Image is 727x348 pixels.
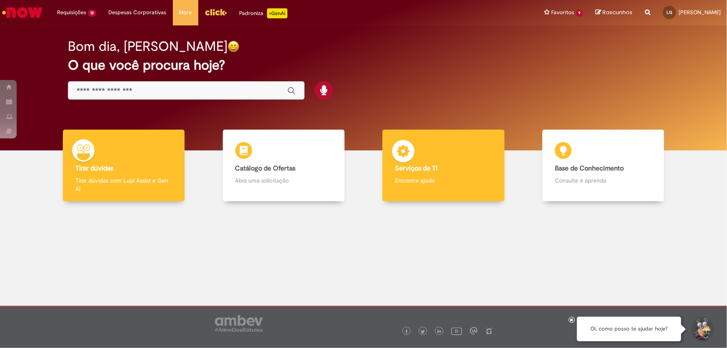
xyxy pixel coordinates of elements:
[395,164,437,173] b: Serviços de TI
[576,10,583,17] span: 9
[205,6,227,18] img: click_logo_yellow_360x200.png
[437,329,442,334] img: logo_footer_linkedin.png
[577,317,681,341] div: Oi, como posso te ajudar hoje?
[555,164,624,173] b: Base de Conhecimento
[68,58,659,73] h2: O que você procura hoje?
[240,8,287,18] div: Padroniza
[690,317,715,342] button: Iniciar Conversa de Suporte
[57,8,86,17] span: Requisições
[485,327,493,335] img: logo_footer_naosei.png
[109,8,167,17] span: Despesas Corporativas
[179,8,192,17] span: More
[75,164,113,173] b: Tirar dúvidas
[1,4,44,21] img: ServiceNow
[395,176,492,185] p: Encontre ajuda
[75,176,172,193] p: Tirar dúvidas com Lupi Assist e Gen Ai
[267,8,287,18] p: +GenAi
[451,325,462,336] img: logo_footer_youtube.png
[405,330,409,334] img: logo_footer_facebook.png
[88,10,96,17] span: 12
[235,164,296,173] b: Catálogo de Ofertas
[555,176,652,185] p: Consulte e aprenda
[595,9,632,17] a: Rascunhos
[44,130,204,202] a: Tirar dúvidas Tirar dúvidas com Lupi Assist e Gen Ai
[602,8,632,16] span: Rascunhos
[227,40,240,53] img: happy-face.png
[470,327,477,335] img: logo_footer_workplace.png
[204,130,364,202] a: Catálogo de Ofertas Abra uma solicitação
[551,8,574,17] span: Favoritos
[215,315,263,332] img: logo_footer_ambev_rotulo_gray.png
[68,39,227,54] h2: Bom dia, [PERSON_NAME]
[679,9,721,16] span: [PERSON_NAME]
[523,130,683,202] a: Base de Conhecimento Consulte e aprenda
[421,330,425,334] img: logo_footer_twitter.png
[364,130,524,202] a: Serviços de TI Encontre ajuda
[667,10,672,15] span: LG
[235,176,332,185] p: Abra uma solicitação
